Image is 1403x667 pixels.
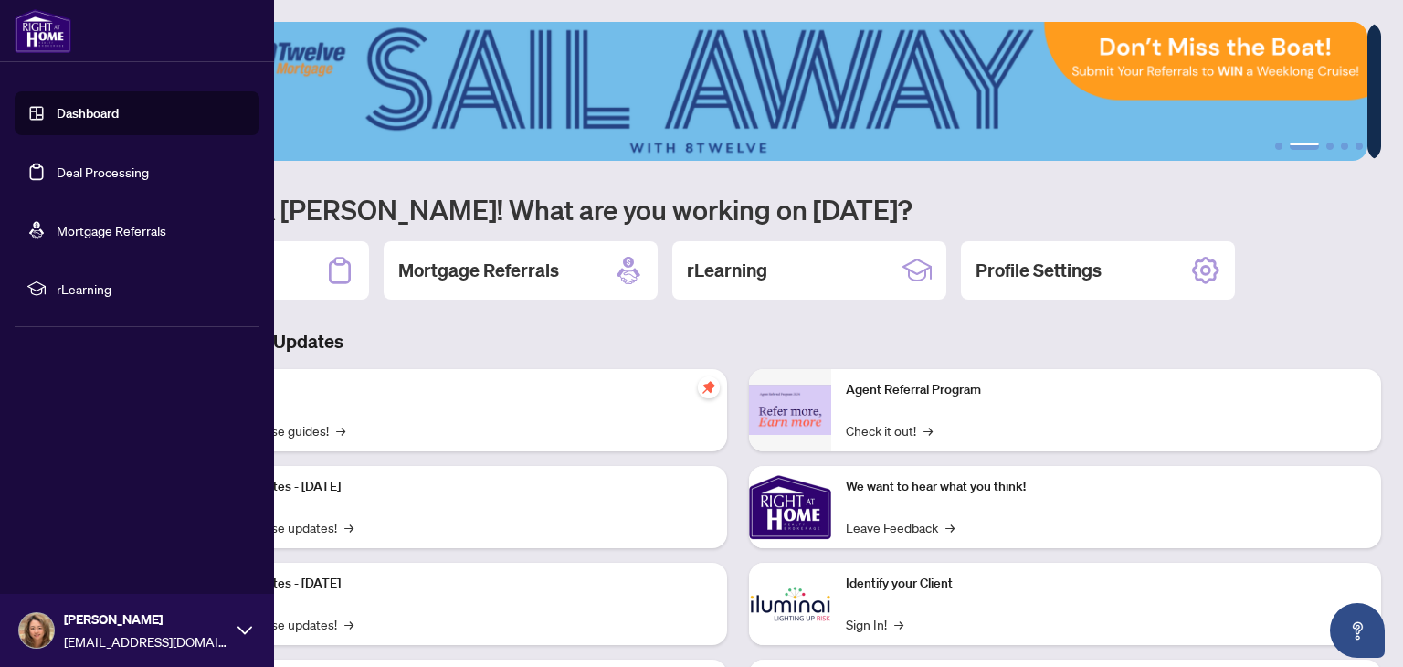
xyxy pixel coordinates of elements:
p: Identify your Client [846,574,1366,594]
p: Self-Help [192,380,712,400]
span: pushpin [698,376,720,398]
span: → [344,614,353,634]
span: → [894,614,903,634]
img: Slide 1 [95,22,1367,161]
p: Platform Updates - [DATE] [192,477,712,497]
h3: Brokerage & Industry Updates [95,329,1381,355]
img: We want to hear what you think! [749,466,831,548]
button: Open asap [1330,603,1385,658]
a: Deal Processing [57,164,149,180]
img: Agent Referral Program [749,385,831,435]
span: → [344,517,353,537]
p: Agent Referral Program [846,380,1366,400]
span: → [336,420,345,440]
h2: Profile Settings [976,258,1102,283]
a: Dashboard [57,105,119,122]
img: Identify your Client [749,563,831,645]
button: 4 [1341,143,1348,150]
a: Check it out!→ [846,420,933,440]
img: logo [15,9,71,53]
span: rLearning [57,279,247,299]
a: Leave Feedback→ [846,517,955,537]
a: Sign In!→ [846,614,903,634]
p: We want to hear what you think! [846,477,1366,497]
button: 1 [1275,143,1282,150]
span: [PERSON_NAME] [64,609,228,630]
button: 5 [1356,143,1363,150]
button: 2 [1290,143,1319,150]
span: [EMAIL_ADDRESS][DOMAIN_NAME] [64,631,228,651]
img: Profile Icon [19,613,54,648]
span: → [923,420,933,440]
button: 3 [1326,143,1334,150]
h2: rLearning [687,258,767,283]
span: → [945,517,955,537]
h2: Mortgage Referrals [398,258,559,283]
p: Platform Updates - [DATE] [192,574,712,594]
a: Mortgage Referrals [57,222,166,238]
h1: Welcome back [PERSON_NAME]! What are you working on [DATE]? [95,192,1381,227]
